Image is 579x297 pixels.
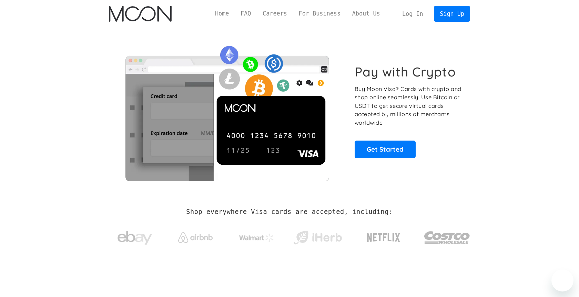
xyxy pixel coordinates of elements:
a: About Us [346,9,386,18]
img: ebay [118,227,152,249]
a: Walmart [231,227,282,245]
a: Get Started [355,141,416,158]
a: home [109,6,171,22]
img: Walmart [239,234,274,242]
a: Netflix [353,222,415,250]
a: iHerb [292,222,343,250]
h1: Pay with Crypto [355,64,456,80]
img: Costco [424,225,470,250]
a: Airbnb [170,225,221,246]
img: Moon Cards let you spend your crypto anywhere Visa is accepted. [109,41,345,181]
iframe: Button to launch messaging window [551,269,573,291]
a: Careers [257,9,293,18]
a: FAQ [235,9,257,18]
a: Costco [424,218,470,254]
a: Home [209,9,235,18]
h2: Shop everywhere Visa cards are accepted, including: [186,208,393,216]
a: ebay [109,220,160,252]
img: Moon Logo [109,6,171,22]
img: Netflix [366,229,401,246]
img: iHerb [292,229,343,247]
a: Sign Up [434,6,470,21]
p: Buy Moon Visa® Cards with crypto and shop online seamlessly! Use Bitcoin or USDT to get secure vi... [355,85,463,127]
img: Airbnb [178,232,213,243]
a: For Business [293,9,346,18]
a: Log In [396,6,429,21]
